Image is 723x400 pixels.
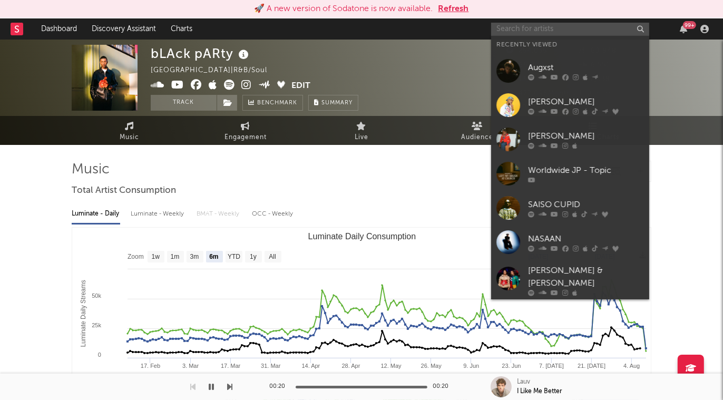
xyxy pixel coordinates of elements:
[462,131,494,144] span: Audience
[308,95,358,111] button: Summary
[528,96,644,109] div: [PERSON_NAME]
[491,54,649,88] a: Augxst
[152,253,160,261] text: 1w
[92,292,101,299] text: 50k
[528,164,644,177] div: Worldwide JP - Topic
[491,157,649,191] a: Worldwide JP - Topic
[171,253,180,261] text: 1m
[209,253,218,261] text: 6m
[381,363,402,369] text: 12. May
[151,45,251,62] div: bLAck pARty
[539,363,564,369] text: 7. [DATE]
[419,116,535,145] a: Audience
[491,88,649,122] a: [PERSON_NAME]
[463,363,479,369] text: 9. Jun
[255,3,433,15] div: 🚀 A new version of Sodatone is now available.
[151,95,217,111] button: Track
[257,97,297,110] span: Benchmark
[321,100,353,106] span: Summary
[34,18,84,40] a: Dashboard
[680,25,687,33] button: 99+
[496,38,644,51] div: Recently Viewed
[141,363,160,369] text: 17. Feb
[304,116,419,145] a: Live
[528,130,644,143] div: [PERSON_NAME]
[188,116,304,145] a: Engagement
[292,80,311,93] button: Edit
[342,363,360,369] text: 28. Apr
[261,363,281,369] text: 31. Mar
[72,205,120,223] div: Luminate - Daily
[182,363,199,369] text: 3. Mar
[491,225,649,259] a: NASAAN
[528,233,644,246] div: NASAAN
[190,253,199,261] text: 3m
[491,23,649,36] input: Search for artists
[80,280,87,347] text: Luminate Daily Streams
[72,116,188,145] a: Music
[491,122,649,157] a: [PERSON_NAME]
[252,205,294,223] div: OCC - Weekly
[228,253,240,261] text: YTD
[221,363,241,369] text: 17. Mar
[224,131,267,144] span: Engagement
[491,259,649,301] a: [PERSON_NAME] & [PERSON_NAME]
[528,199,644,211] div: SAISO CUPID
[131,205,186,223] div: Luminate - Weekly
[502,363,521,369] text: 23. Jun
[355,131,368,144] span: Live
[517,377,530,387] div: Lauv
[128,253,144,261] text: Zoom
[163,18,200,40] a: Charts
[308,232,416,241] text: Luminate Daily Consumption
[302,363,320,369] text: 14. Apr
[72,184,176,197] span: Total Artist Consumption
[242,95,303,111] a: Benchmark
[269,253,276,261] text: All
[623,363,640,369] text: 4. Aug
[421,363,442,369] text: 26. May
[517,387,562,396] div: I Like Me Better
[151,64,279,77] div: [GEOGRAPHIC_DATA] | R&B/Soul
[92,322,101,328] text: 25k
[491,191,649,225] a: SAISO CUPID
[433,381,454,393] div: 00:20
[98,352,101,358] text: 0
[683,21,696,29] div: 99 +
[120,131,140,144] span: Music
[438,3,469,15] button: Refresh
[269,381,290,393] div: 00:20
[250,253,257,261] text: 1y
[84,18,163,40] a: Discovery Assistant
[528,265,644,290] div: [PERSON_NAME] & [PERSON_NAME]
[578,363,605,369] text: 21. [DATE]
[528,62,644,74] div: Augxst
